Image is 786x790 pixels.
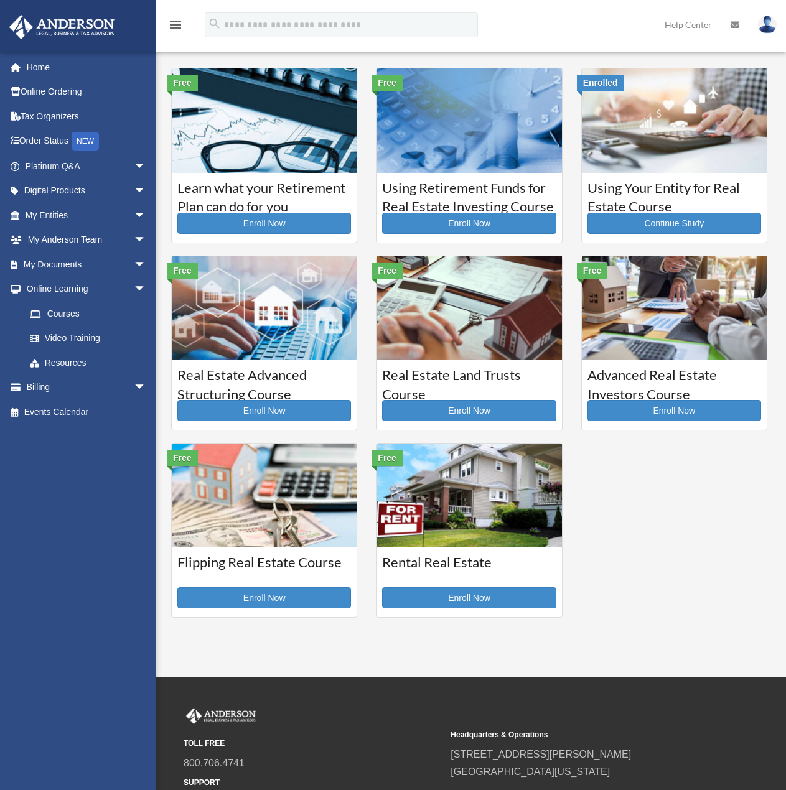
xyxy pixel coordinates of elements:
a: Tax Organizers [9,104,165,129]
a: [STREET_ADDRESS][PERSON_NAME] [451,749,631,760]
a: Continue Study [587,213,761,234]
a: My Anderson Teamarrow_drop_down [9,228,165,253]
div: Free [167,263,198,279]
a: Billingarrow_drop_down [9,375,165,400]
a: Enroll Now [382,400,556,421]
div: Free [372,450,403,466]
a: [GEOGRAPHIC_DATA][US_STATE] [451,766,610,777]
a: menu [168,22,183,32]
span: arrow_drop_down [134,375,159,401]
a: Platinum Q&Aarrow_drop_down [9,154,165,179]
a: Online Ordering [9,80,165,105]
img: Anderson Advisors Platinum Portal [184,708,258,724]
div: Free [372,75,403,91]
a: Courses [17,301,159,326]
span: arrow_drop_down [134,179,159,204]
div: Free [167,75,198,91]
span: arrow_drop_down [134,154,159,179]
a: 800.706.4741 [184,758,245,768]
a: Enroll Now [177,587,351,608]
a: Resources [17,350,165,375]
span: arrow_drop_down [134,252,159,277]
img: User Pic [758,16,777,34]
a: Enroll Now [177,400,351,421]
span: arrow_drop_down [134,228,159,253]
a: Online Learningarrow_drop_down [9,277,165,302]
a: Order StatusNEW [9,129,165,154]
a: Enroll Now [382,587,556,608]
small: SUPPORT [184,776,442,789]
a: Digital Productsarrow_drop_down [9,179,165,203]
a: Enroll Now [177,213,351,234]
a: Events Calendar [9,399,165,424]
h3: Real Estate Advanced Structuring Course [177,366,351,397]
div: Free [372,263,403,279]
a: My Documentsarrow_drop_down [9,252,165,277]
div: Enrolled [577,75,624,91]
i: search [208,17,222,30]
h3: Flipping Real Estate Course [177,553,351,584]
a: Enroll Now [382,213,556,234]
div: Free [167,450,198,466]
span: arrow_drop_down [134,277,159,302]
i: menu [168,17,183,32]
h3: Using Retirement Funds for Real Estate Investing Course [382,179,556,210]
div: NEW [72,132,99,151]
small: Headquarters & Operations [451,728,709,741]
a: Home [9,55,165,80]
a: Video Training [17,326,165,351]
div: Free [577,263,608,279]
a: Enroll Now [587,400,761,421]
a: My Entitiesarrow_drop_down [9,203,165,228]
img: Anderson Advisors Platinum Portal [6,15,118,39]
h3: Rental Real Estate [382,553,556,584]
h3: Using Your Entity for Real Estate Course [587,179,761,210]
h3: Advanced Real Estate Investors Course [587,366,761,397]
span: arrow_drop_down [134,203,159,228]
h3: Learn what your Retirement Plan can do for you [177,179,351,210]
h3: Real Estate Land Trusts Course [382,366,556,397]
small: TOLL FREE [184,737,442,750]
